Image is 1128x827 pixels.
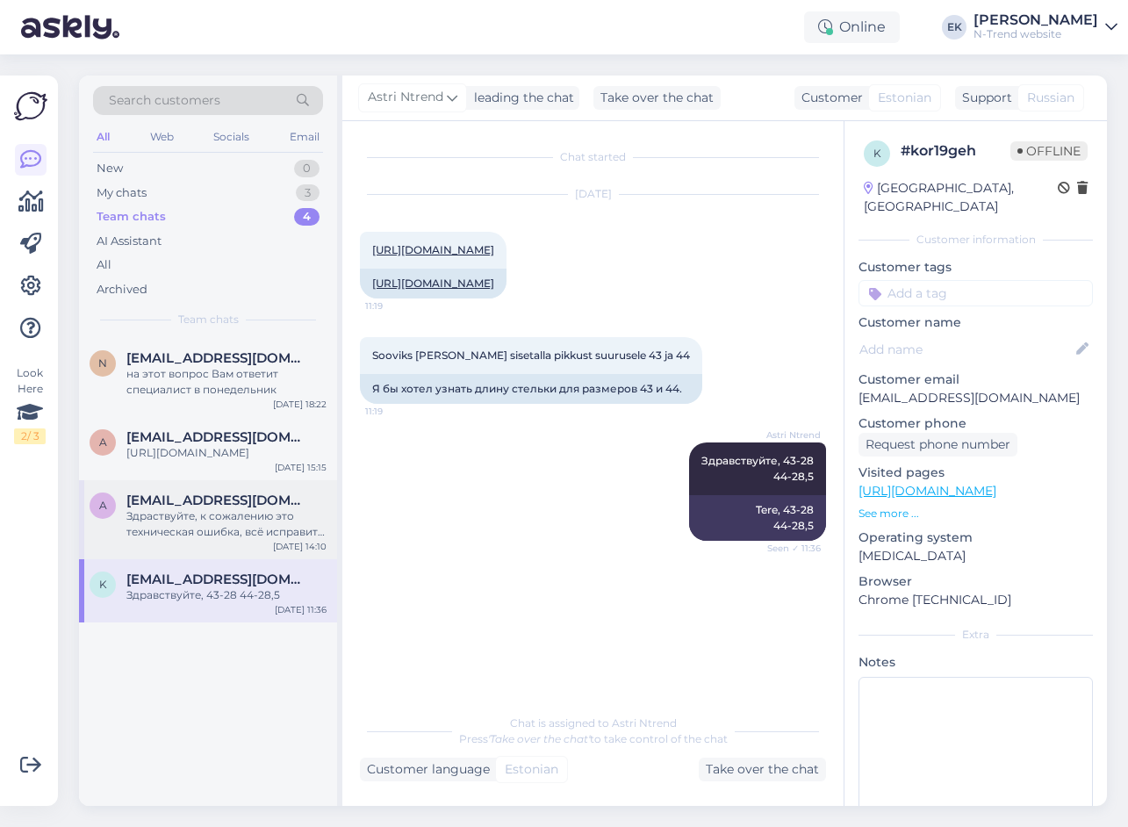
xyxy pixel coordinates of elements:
span: 11:19 [365,299,431,313]
p: Customer tags [859,258,1093,277]
span: k [873,147,881,160]
p: Notes [859,653,1093,672]
p: [MEDICAL_DATA] [859,547,1093,565]
span: k [99,578,107,591]
div: Archived [97,281,147,298]
div: 2 / 3 [14,428,46,444]
div: Request phone number [859,433,1017,457]
span: Alina_pavlova@live.com [126,429,309,445]
img: Askly Logo [14,90,47,123]
span: kaire.muursepp@gmail.com [126,572,309,587]
div: Customer information [859,232,1093,248]
div: My chats [97,184,147,202]
div: [GEOGRAPHIC_DATA], [GEOGRAPHIC_DATA] [864,179,1058,216]
span: Sooviks [PERSON_NAME] sisetalla pikkust suurusele 43 ja 44 [372,349,690,362]
div: Take over the chat [593,86,721,110]
div: Здравствуйте, 43-28 44-28,5 [126,587,327,603]
div: на этот вопрос Вам ответит специалист в понедельник [126,366,327,398]
div: 3 [296,184,320,202]
div: AI Assistant [97,233,162,250]
div: New [97,160,123,177]
p: Customer name [859,313,1093,332]
div: N-Trend website [974,27,1098,41]
span: Astri Ntrend [755,428,821,442]
a: [PERSON_NAME]N-Trend website [974,13,1117,41]
a: [URL][DOMAIN_NAME] [859,483,996,499]
span: A [99,435,107,449]
div: Tere, 43-28 44-28,5 [689,495,826,541]
span: Team chats [178,312,239,327]
input: Add name [859,340,1073,359]
span: Andrakunnap12@gmail.com [126,493,309,508]
div: EK [942,15,966,40]
span: Offline [1010,141,1088,161]
span: Chat is assigned to Astri Ntrend [510,716,677,730]
span: Press to take control of the chat [459,732,728,745]
div: Extra [859,627,1093,643]
div: [DATE] 15:15 [275,461,327,474]
span: nika.kamila17@gmail.com [126,350,309,366]
div: Здраствуйте, к сожалению это техническая ошибка, всё исправить сможем только в понедельник. Это п... [126,508,327,540]
span: 11:19 [365,405,431,418]
div: Look Here [14,365,46,444]
a: [URL][DOMAIN_NAME] [372,243,494,256]
div: Я бы хотел узнать длину стельки для размеров 43 и 44. [360,374,702,404]
div: Online [804,11,900,43]
div: 4 [294,208,320,226]
div: 0 [294,160,320,177]
p: Customer email [859,370,1093,389]
div: [DATE] [360,186,826,202]
span: Estonian [878,89,931,107]
div: [DATE] 14:10 [273,540,327,553]
div: [DATE] 11:36 [275,603,327,616]
span: Russian [1027,89,1074,107]
span: Estonian [505,760,558,779]
a: [URL][DOMAIN_NAME] [372,277,494,290]
div: Chat started [360,149,826,165]
div: Support [955,89,1012,107]
p: Browser [859,572,1093,591]
div: Web [147,126,177,148]
i: 'Take over the chat' [488,732,590,745]
span: Astri Ntrend [368,88,443,107]
p: Chrome [TECHNICAL_ID] [859,591,1093,609]
span: Seen ✓ 11:36 [755,542,821,555]
p: See more ... [859,506,1093,521]
div: [URL][DOMAIN_NAME] [126,445,327,461]
input: Add a tag [859,280,1093,306]
span: Здравствуйте, 43-28 44-28,5 [701,454,814,483]
div: Customer language [360,760,490,779]
div: # kor19geh [901,140,1010,162]
p: Visited pages [859,464,1093,482]
div: All [93,126,113,148]
span: n [98,356,107,370]
div: [PERSON_NAME] [974,13,1098,27]
div: [DATE] 18:22 [273,398,327,411]
div: Take over the chat [699,758,826,781]
span: A [99,499,107,512]
div: All [97,256,111,274]
span: Search customers [109,91,220,110]
div: Customer [794,89,863,107]
div: Team chats [97,208,166,226]
div: leading the chat [467,89,574,107]
div: Email [286,126,323,148]
p: Operating system [859,529,1093,547]
div: Socials [210,126,253,148]
p: Customer phone [859,414,1093,433]
p: [EMAIL_ADDRESS][DOMAIN_NAME] [859,389,1093,407]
